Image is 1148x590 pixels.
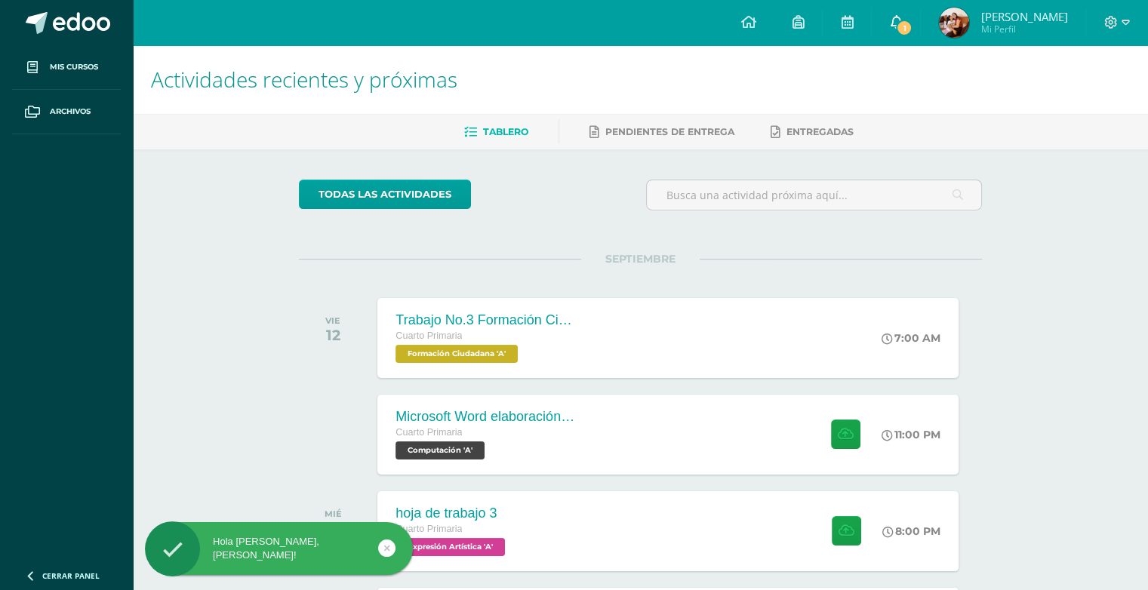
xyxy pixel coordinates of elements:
span: Archivos [50,106,91,118]
div: 17 [325,519,342,537]
span: Tablero [483,126,528,137]
div: 8:00 PM [882,524,940,538]
span: Cuarto Primaria [395,427,462,438]
div: VIE [325,315,340,326]
div: Hola [PERSON_NAME], [PERSON_NAME]! [145,535,413,562]
span: Pendientes de entrega [605,126,734,137]
span: [PERSON_NAME] [980,9,1067,24]
div: MIÉ [325,509,342,519]
input: Busca una actividad próxima aquí... [647,180,981,210]
div: 7:00 AM [882,331,940,345]
div: 12 [325,326,340,344]
span: SEPTIEMBRE [581,252,700,266]
span: Cuarto Primaria [395,330,462,341]
span: Mi Perfil [980,23,1067,35]
span: Entregadas [786,126,854,137]
div: Microsoft Word elaboración redacción y personalización de documentos [395,409,577,425]
span: Expresión Artística 'A' [395,538,505,556]
a: Tablero [464,120,528,144]
div: Trabajo No.3 Formación Ciudadana [395,312,577,328]
span: Computación 'A' [395,441,485,459]
a: Pendientes de entrega [589,120,734,144]
a: Mis cursos [12,45,121,90]
a: todas las Actividades [299,180,471,209]
img: a315b997d9a043b4e2d8358e31a9e627.png [939,8,969,38]
span: Mis cursos [50,61,98,73]
a: Archivos [12,90,121,134]
a: Entregadas [771,120,854,144]
div: 11:00 PM [882,428,940,441]
span: Cerrar panel [42,570,100,581]
span: Actividades recientes y próximas [151,65,457,94]
span: 1 [896,20,913,36]
div: hoja de trabajo 3 [395,505,509,521]
span: Formación Ciudadana 'A' [395,345,518,363]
